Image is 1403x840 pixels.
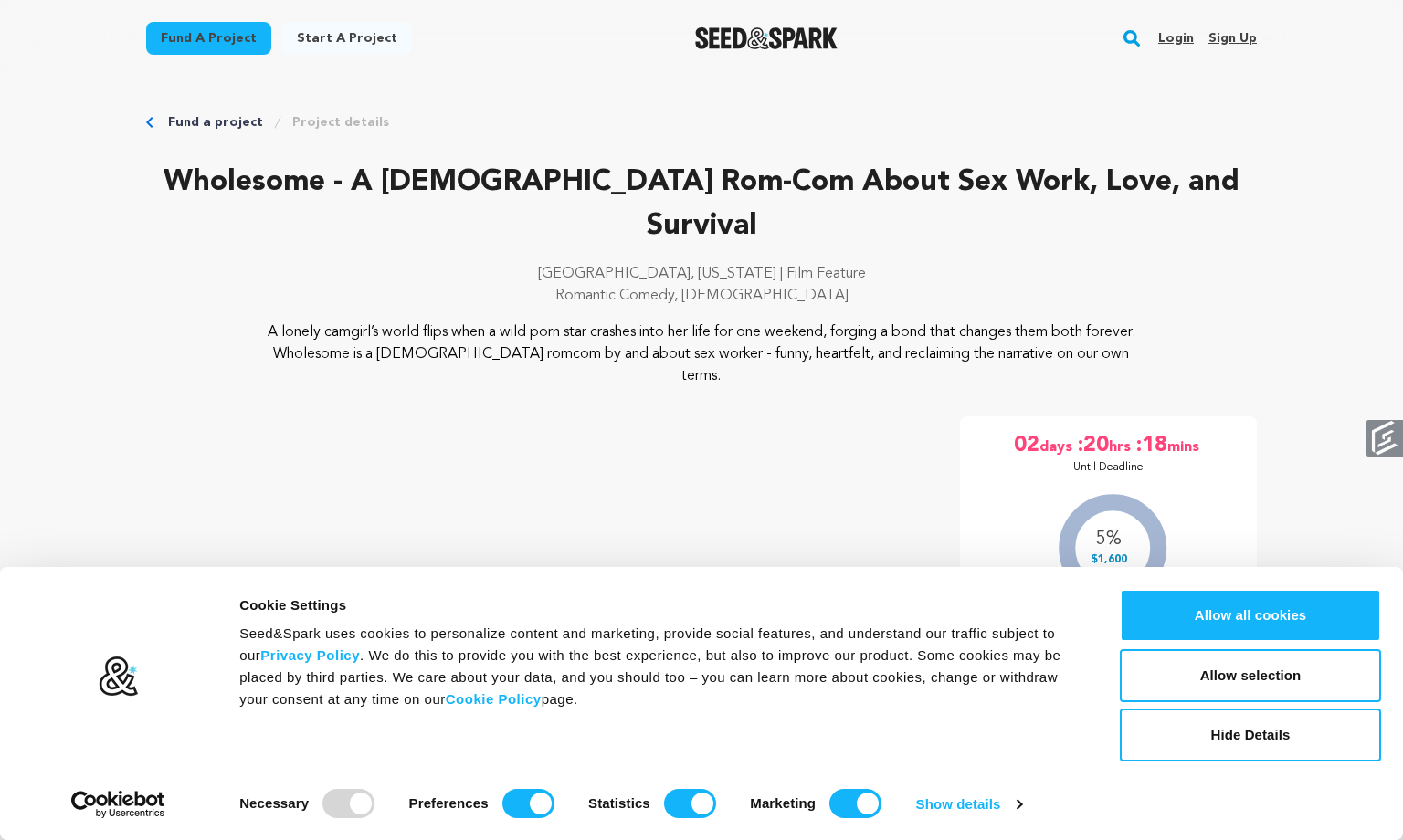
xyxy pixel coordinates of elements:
button: Allow all cookies [1120,589,1381,642]
legend: Consent Selection [238,782,239,782]
strong: Necessary [239,795,309,811]
p: [GEOGRAPHIC_DATA], [US_STATE] | Film Feature [146,263,1257,285]
a: Cookie Policy [446,691,542,707]
button: Hide Details [1120,709,1381,761]
a: Seed&Spark Homepage [695,27,839,49]
strong: Preferences [409,795,489,811]
strong: Marketing [750,795,816,811]
span: :18 [1134,431,1167,460]
span: hrs [1109,431,1134,460]
span: :20 [1076,431,1109,460]
div: Breadcrumb [146,113,1257,131]
span: 02 [1014,431,1039,460]
a: Project details [292,113,389,131]
div: Seed&Spark uses cookies to personalize content and marketing, provide social features, and unders... [239,623,1079,710]
a: Fund a project [146,22,271,55]
a: Usercentrics Cookiebot - opens in a new window [38,791,198,818]
a: Sign up [1208,24,1257,53]
p: Until Deadline [1073,460,1144,475]
div: Cookie Settings [239,594,1079,616]
p: Wholesome - A [DEMOGRAPHIC_DATA] Rom-Com About Sex Work, Love, and Survival [146,161,1257,248]
img: logo [98,656,139,698]
p: A lonely camgirl’s world flips when a wild porn star crashes into her life for one weekend, forgi... [258,321,1146,387]
a: Fund a project [168,113,263,131]
button: Allow selection [1120,649,1381,702]
a: Privacy Policy [260,647,360,663]
span: mins [1167,431,1203,460]
span: days [1039,431,1076,460]
a: Show details [916,791,1022,818]
a: Start a project [282,22,412,55]
a: Login [1158,24,1194,53]
strong: Statistics [588,795,650,811]
p: Romantic Comedy, [DEMOGRAPHIC_DATA] [146,285,1257,307]
img: Seed&Spark Logo Dark Mode [695,27,839,49]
